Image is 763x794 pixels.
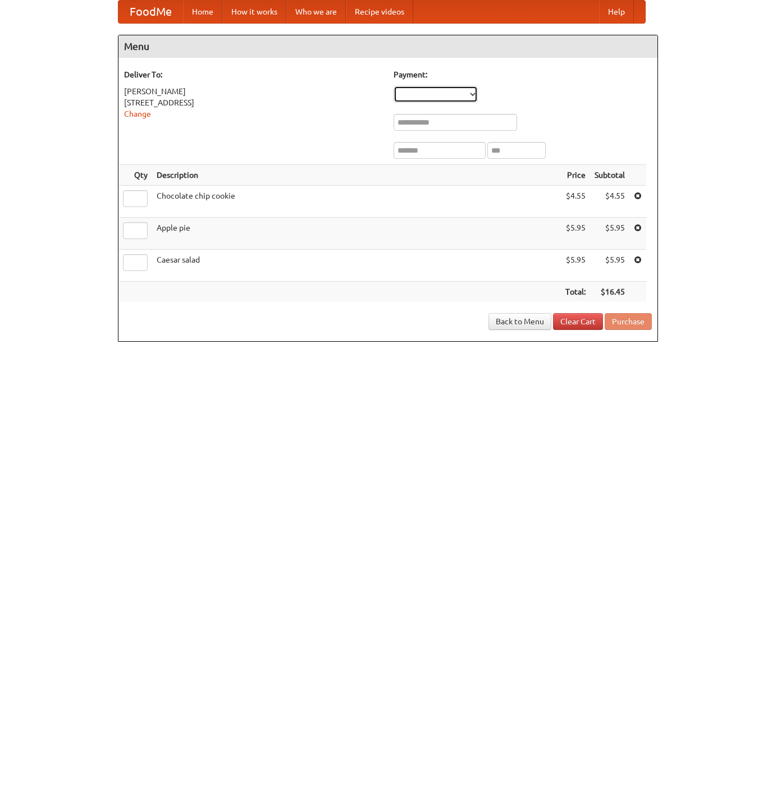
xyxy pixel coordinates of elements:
button: Purchase [605,313,652,330]
h5: Payment: [394,69,652,80]
div: [PERSON_NAME] [124,86,382,97]
th: $16.45 [590,282,629,302]
td: Caesar salad [152,250,561,282]
div: [STREET_ADDRESS] [124,97,382,108]
td: $5.95 [590,250,629,282]
th: Total: [561,282,590,302]
td: $5.95 [561,218,590,250]
td: $5.95 [561,250,590,282]
th: Qty [118,165,152,186]
td: $5.95 [590,218,629,250]
a: Change [124,109,151,118]
a: Home [183,1,222,23]
h4: Menu [118,35,657,58]
a: How it works [222,1,286,23]
td: Apple pie [152,218,561,250]
th: Description [152,165,561,186]
th: Subtotal [590,165,629,186]
td: $4.55 [561,186,590,218]
a: Recipe videos [346,1,413,23]
a: Back to Menu [488,313,551,330]
td: Chocolate chip cookie [152,186,561,218]
a: Clear Cart [553,313,603,330]
a: Help [599,1,634,23]
a: Who we are [286,1,346,23]
th: Price [561,165,590,186]
h5: Deliver To: [124,69,382,80]
td: $4.55 [590,186,629,218]
a: FoodMe [118,1,183,23]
